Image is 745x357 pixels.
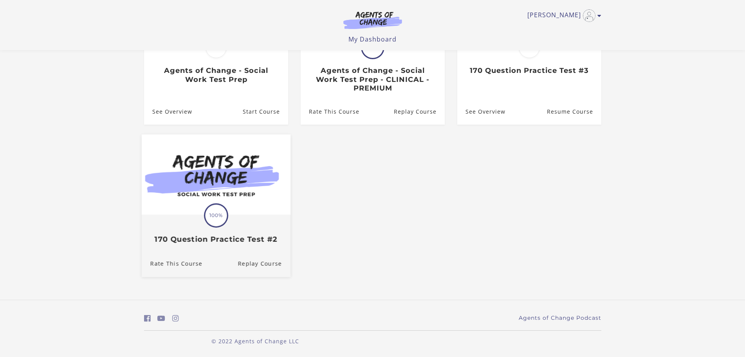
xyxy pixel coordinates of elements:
[519,37,540,58] span: 25%
[141,250,202,277] a: 170 Question Practice Test #2: Rate This Course
[172,313,179,324] a: https://www.instagram.com/agentsofchangeprep/ (Open in a new window)
[547,99,601,124] a: 170 Question Practice Test #3: Resume Course
[238,250,290,277] a: 170 Question Practice Test #2: Resume Course
[172,315,179,322] i: https://www.instagram.com/agentsofchangeprep/ (Open in a new window)
[362,37,383,58] span: 100%
[335,11,410,29] img: Agents of Change Logo
[144,313,151,324] a: https://www.facebook.com/groups/aswbtestprep (Open in a new window)
[157,313,165,324] a: https://www.youtube.com/c/AgentsofChangeTestPrepbyMeaganMitchell (Open in a new window)
[144,315,151,322] i: https://www.facebook.com/groups/aswbtestprep (Open in a new window)
[152,66,280,84] h3: Agents of Change - Social Work Test Prep
[157,315,165,322] i: https://www.youtube.com/c/AgentsofChangeTestPrepbyMeaganMitchell (Open in a new window)
[309,66,436,93] h3: Agents of Change - Social Work Test Prep - CLINICAL - PREMIUM
[457,99,505,124] a: 170 Question Practice Test #3: See Overview
[205,205,227,227] span: 100%
[150,235,281,244] h3: 170 Question Practice Test #2
[206,37,227,58] span: 0%
[527,9,597,22] a: Toggle menu
[393,99,444,124] a: Agents of Change - Social Work Test Prep - CLINICAL - PREMIUM: Resume Course
[242,99,288,124] a: Agents of Change - Social Work Test Prep: Resume Course
[144,99,192,124] a: Agents of Change - Social Work Test Prep: See Overview
[301,99,359,124] a: Agents of Change - Social Work Test Prep - CLINICAL - PREMIUM: Rate This Course
[348,35,397,43] a: My Dashboard
[144,337,366,345] p: © 2022 Agents of Change LLC
[465,66,593,75] h3: 170 Question Practice Test #3
[519,314,601,322] a: Agents of Change Podcast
